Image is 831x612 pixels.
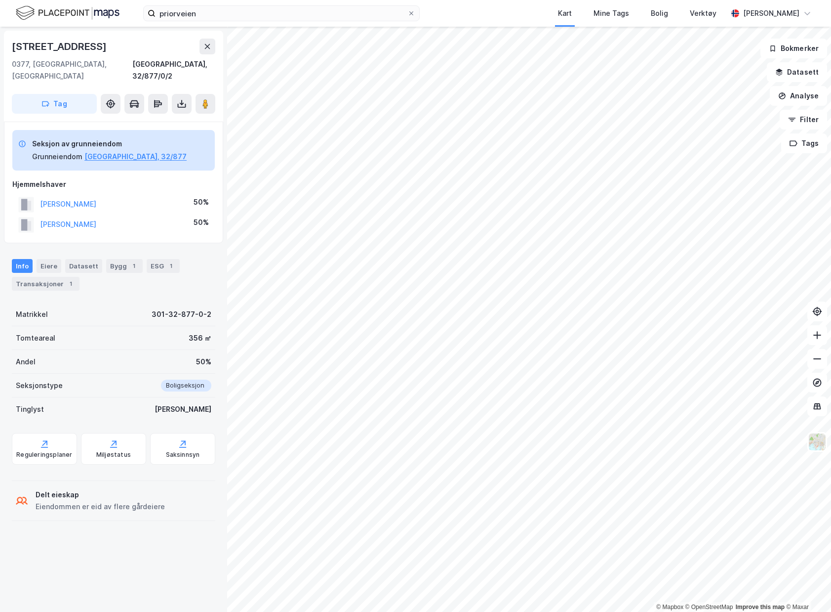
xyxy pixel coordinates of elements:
[194,196,209,208] div: 50%
[690,7,716,19] div: Verktøy
[16,308,48,320] div: Matrikkel
[16,332,55,344] div: Tomteareal
[106,259,143,273] div: Bygg
[736,604,785,611] a: Improve this map
[66,279,76,289] div: 1
[12,39,109,54] div: [STREET_ADDRESS]
[770,86,827,106] button: Analyse
[782,565,831,612] iframe: Chat Widget
[743,7,799,19] div: [PERSON_NAME]
[12,259,33,273] div: Info
[84,151,187,163] button: [GEOGRAPHIC_DATA], 32/877
[808,433,827,451] img: Z
[152,308,211,320] div: 301-32-877-0-2
[156,6,407,21] input: Søk på adresse, matrikkel, gårdeiere, leietakere eller personer
[594,7,629,19] div: Mine Tags
[782,565,831,612] div: Kontrollprogram for chat
[12,58,132,82] div: 0377, [GEOGRAPHIC_DATA], [GEOGRAPHIC_DATA]
[37,259,61,273] div: Eiere
[36,501,165,513] div: Eiendommen er eid av flere gårdeiere
[780,110,827,130] button: Filter
[16,451,72,459] div: Reguleringsplaner
[132,58,215,82] div: [GEOGRAPHIC_DATA], 32/877/0/2
[12,277,79,291] div: Transaksjoner
[16,380,63,392] div: Seksjonstype
[194,217,209,228] div: 50%
[651,7,668,19] div: Bolig
[12,94,97,114] button: Tag
[558,7,572,19] div: Kart
[12,178,215,190] div: Hjemmelshaver
[166,451,200,459] div: Saksinnsyn
[147,259,180,273] div: ESG
[685,604,733,611] a: OpenStreetMap
[32,151,82,163] div: Grunneiendom
[16,356,36,368] div: Andel
[781,133,827,153] button: Tags
[32,138,187,150] div: Seksjon av grunneiendom
[189,332,211,344] div: 356 ㎡
[16,4,119,22] img: logo.f888ab2527a4732fd821a326f86c7f29.svg
[36,489,165,501] div: Delt eieskap
[656,604,683,611] a: Mapbox
[767,62,827,82] button: Datasett
[65,259,102,273] div: Datasett
[196,356,211,368] div: 50%
[166,261,176,271] div: 1
[760,39,827,58] button: Bokmerker
[155,403,211,415] div: [PERSON_NAME]
[16,403,44,415] div: Tinglyst
[96,451,131,459] div: Miljøstatus
[129,261,139,271] div: 1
